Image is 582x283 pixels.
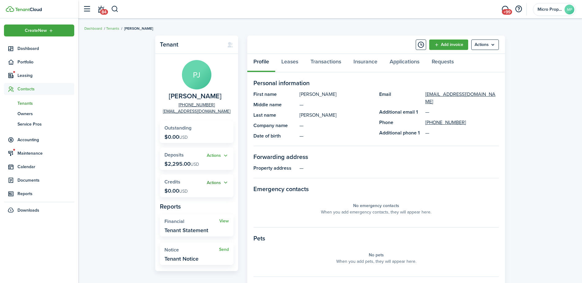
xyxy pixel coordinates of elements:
panel-main-title: First name [253,91,296,98]
button: Actions [207,179,229,186]
span: Portfolio [17,59,74,65]
p: $2,295.00 [164,161,199,167]
img: TenantCloud [15,8,42,11]
span: USD [179,134,188,141]
span: Dashboard [17,45,74,52]
a: Send [219,247,229,252]
a: Owners [4,108,74,119]
img: TenantCloud [6,6,14,12]
button: Open sidebar [81,3,93,15]
widget-stats-title: Notice [164,247,219,253]
button: Open menu [207,179,229,186]
span: Calendar [17,164,74,170]
panel-main-description: — [299,164,499,172]
widget-stats-title: Financial [164,219,219,224]
a: View [219,219,229,224]
panel-main-title: Company name [253,122,296,129]
panel-main-title: Last name [253,111,296,119]
panel-main-description: [PERSON_NAME] [299,111,373,119]
menu-btn: Actions [471,40,499,50]
panel-main-description: [PERSON_NAME] [299,91,373,98]
span: Contacts [17,86,74,92]
span: Service Pros [17,121,74,127]
p: $0.00 [164,188,188,194]
a: Reports [4,188,74,200]
panel-main-title: Date of birth [253,132,296,140]
button: Timeline [416,40,426,50]
span: Deposits [164,151,184,158]
button: Open menu [471,40,499,50]
panel-main-section-title: Forwarding address [253,152,499,161]
span: Leasing [17,72,74,79]
panel-main-title: Phone [379,119,422,126]
panel-main-placeholder-description: When you add pets, they will appear here. [336,258,416,265]
span: Documents [17,177,74,183]
button: Open resource center [513,4,524,14]
panel-main-title: Additional email 1 [379,108,422,116]
a: Messaging [499,2,511,17]
button: Actions [207,152,229,159]
span: [PERSON_NAME] [124,26,153,31]
avatar-text: MP [565,5,574,14]
a: Dashboard [4,43,74,55]
a: [EMAIL_ADDRESS][DOMAIN_NAME] [425,91,499,105]
a: Leases [275,54,304,72]
span: Tenants [17,100,74,107]
widget-stats-description: Tenant Statement [164,227,208,233]
a: Tenants [106,26,119,31]
span: Downloads [17,207,39,213]
span: USD [179,188,188,194]
a: Add invoice [429,40,468,50]
button: Open menu [207,152,229,159]
panel-main-subtitle: Reports [160,202,233,211]
a: Transactions [304,54,347,72]
span: PATRICIA JENKINS [169,92,222,100]
span: Accounting [17,137,74,143]
a: Dashboard [84,26,102,31]
a: [EMAIL_ADDRESS][DOMAIN_NAME] [163,108,230,115]
panel-main-title: Tenant [160,41,221,48]
button: Open menu [4,25,74,36]
span: 84 [100,9,108,15]
panel-main-title: Middle name [253,101,296,108]
a: Service Pros [4,119,74,129]
a: [PHONE_NUMBER] [179,102,215,108]
p: $0.00 [164,134,188,140]
button: Search [111,4,119,14]
a: Requests [426,54,460,72]
avatar-text: PJ [182,60,211,89]
span: Maintenance [17,150,74,157]
span: Credits [164,178,180,185]
panel-main-section-title: Emergency contacts [253,184,499,194]
panel-main-placeholder-title: No pets [369,252,384,258]
span: USD [191,161,199,168]
span: Micro Property Management Inc [538,7,562,12]
span: +99 [502,9,512,15]
panel-main-description: — [299,132,373,140]
panel-main-title: Property address [253,164,296,172]
panel-main-title: Email [379,91,422,105]
a: Notifications [95,2,107,17]
a: Tenants [4,98,74,108]
panel-main-section-title: Personal information [253,78,499,88]
panel-main-description: — [299,122,373,129]
panel-main-placeholder-description: When you add emergency contacts, they will appear here. [321,209,431,215]
span: Owners [17,111,74,117]
panel-main-description: — [299,101,373,108]
span: Create New [25,28,47,33]
a: [PHONE_NUMBER] [425,119,466,126]
panel-main-placeholder-title: No emergency contacts [353,202,399,209]
panel-main-title: Additional phone 1 [379,129,422,137]
panel-main-section-title: Pets [253,234,499,243]
a: Insurance [347,54,384,72]
span: Outstanding [164,124,191,131]
span: Reports [17,191,74,197]
a: Applications [384,54,426,72]
widget-stats-description: Tenant Notice [164,256,198,262]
